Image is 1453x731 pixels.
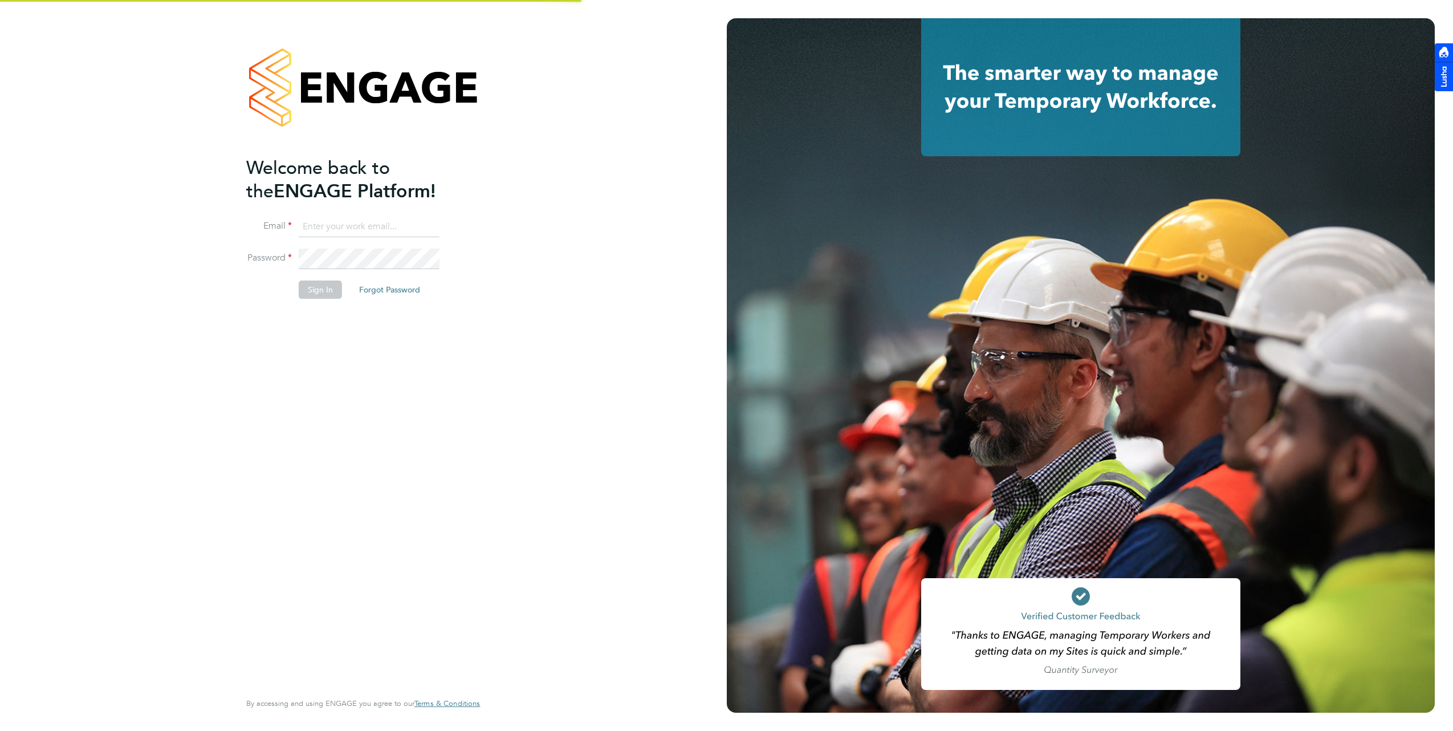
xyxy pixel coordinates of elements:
[246,220,292,232] label: Email
[246,698,480,708] span: By accessing and using ENGAGE you agree to our
[299,217,439,237] input: Enter your work email...
[246,157,390,202] span: Welcome back to the
[299,281,342,299] button: Sign In
[350,281,429,299] button: Forgot Password
[246,252,292,264] label: Password
[414,699,480,708] a: Terms & Conditions
[414,698,480,708] span: Terms & Conditions
[246,156,469,203] h2: ENGAGE Platform!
